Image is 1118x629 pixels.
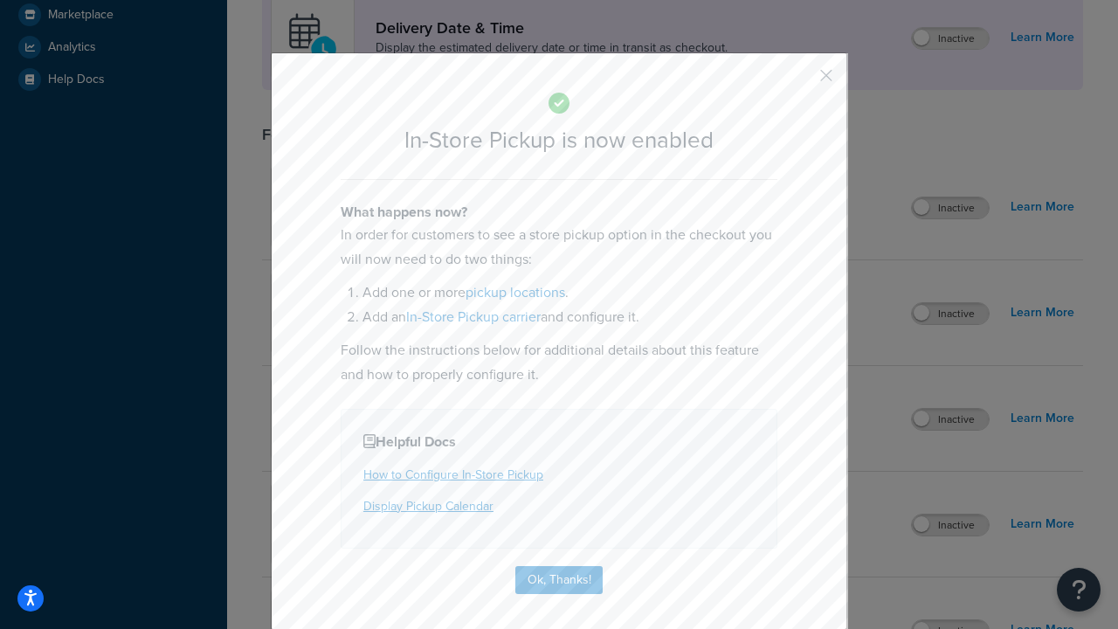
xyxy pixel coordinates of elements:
[406,307,541,327] a: In-Store Pickup carrier
[363,432,755,453] h4: Helpful Docs
[341,338,777,387] p: Follow the instructions below for additional details about this feature and how to properly confi...
[515,566,603,594] button: Ok, Thanks!
[362,280,777,305] li: Add one or more .
[362,305,777,329] li: Add an and configure it.
[341,128,777,153] h2: In-Store Pickup is now enabled
[341,223,777,272] p: In order for customers to see a store pickup option in the checkout you will now need to do two t...
[363,466,543,484] a: How to Configure In-Store Pickup
[363,497,493,515] a: Display Pickup Calendar
[466,282,565,302] a: pickup locations
[341,202,777,223] h4: What happens now?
